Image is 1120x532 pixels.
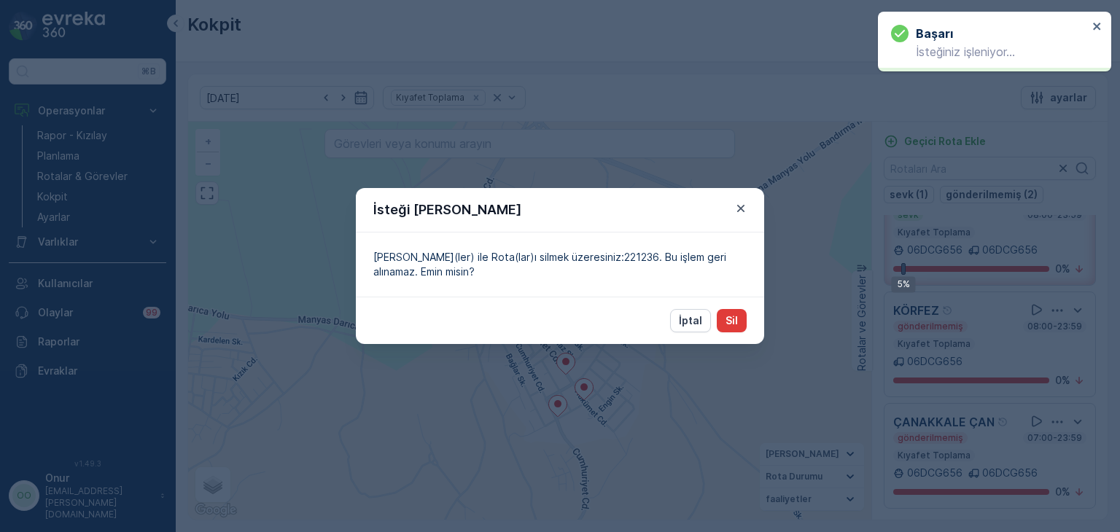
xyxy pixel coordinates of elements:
p: İptal [679,313,702,328]
p: İsteği [PERSON_NAME] [373,200,521,220]
button: Sil [717,309,747,332]
h3: başarı [916,25,953,42]
p: İsteğiniz işleniyor… [891,45,1088,58]
p: [PERSON_NAME](ler) ile Rota(lar)ı silmek üzeresiniz:221236. Bu işlem geri alınamaz. Emin misin? [373,250,747,279]
button: close [1092,20,1102,34]
div: 5% [892,276,916,292]
p: Sil [726,313,738,328]
button: İptal [670,309,711,332]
